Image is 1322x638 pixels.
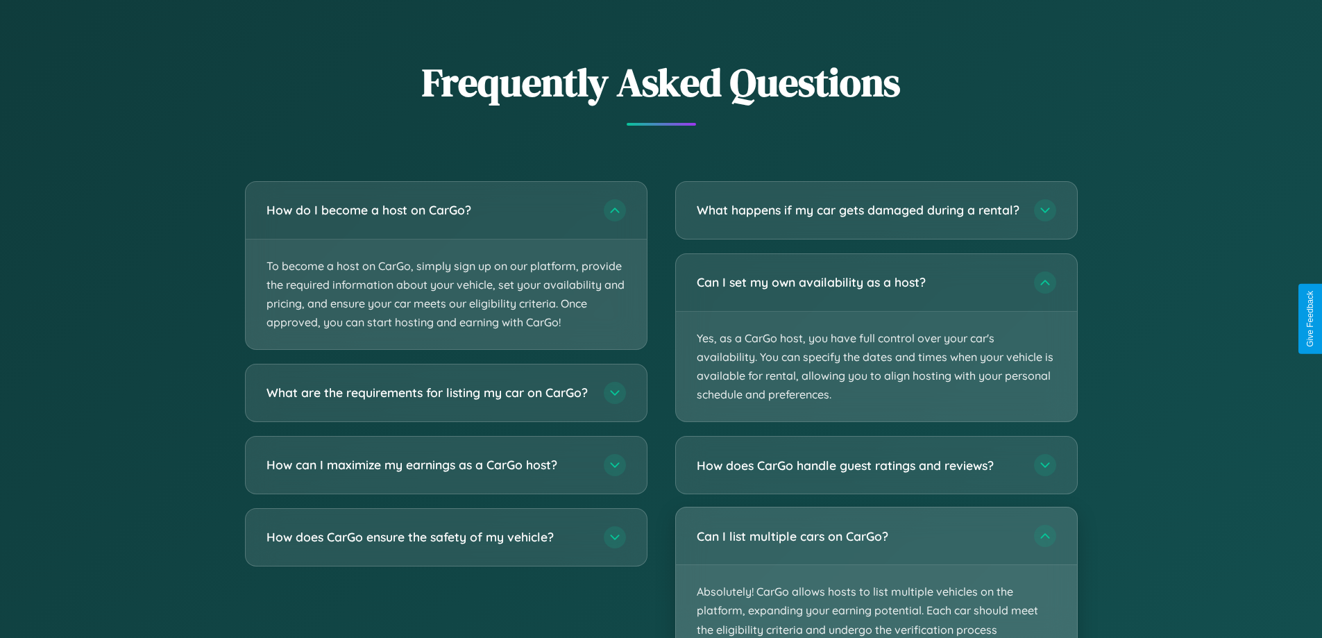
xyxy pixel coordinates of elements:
div: Give Feedback [1305,291,1315,347]
h3: How does CarGo handle guest ratings and reviews? [697,457,1020,474]
h3: How does CarGo ensure the safety of my vehicle? [266,529,590,546]
h3: Can I set my own availability as a host? [697,274,1020,291]
h3: What happens if my car gets damaged during a rental? [697,201,1020,219]
h2: Frequently Asked Questions [245,56,1078,109]
h3: How can I maximize my earnings as a CarGo host? [266,457,590,474]
h3: Can I list multiple cars on CarGo? [697,528,1020,545]
p: Yes, as a CarGo host, you have full control over your car's availability. You can specify the dat... [676,312,1077,422]
h3: How do I become a host on CarGo? [266,201,590,219]
h3: What are the requirements for listing my car on CarGo? [266,385,590,402]
p: To become a host on CarGo, simply sign up on our platform, provide the required information about... [246,240,647,350]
